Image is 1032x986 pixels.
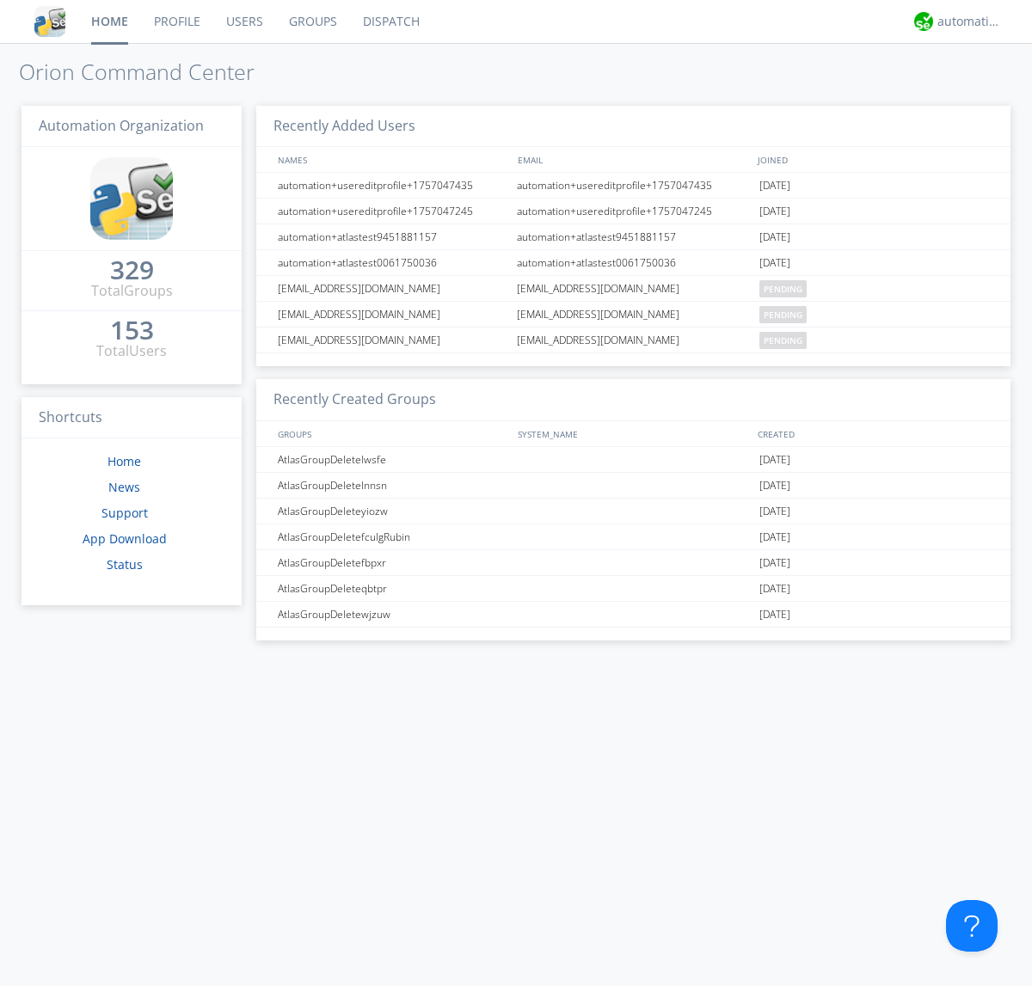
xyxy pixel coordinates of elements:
[946,900,998,952] iframe: Toggle Customer Support
[101,505,148,521] a: Support
[759,173,790,199] span: [DATE]
[107,453,141,469] a: Home
[759,524,790,550] span: [DATE]
[256,173,1010,199] a: automation+usereditprofile+1757047435automation+usereditprofile+1757047435[DATE]
[513,147,753,172] div: EMAIL
[83,530,167,547] a: App Download
[273,473,512,498] div: AtlasGroupDeletelnnsn
[110,261,154,281] a: 329
[110,261,154,279] div: 329
[256,550,1010,576] a: AtlasGroupDeletefbpxr[DATE]
[256,199,1010,224] a: automation+usereditprofile+1757047245automation+usereditprofile+1757047245[DATE]
[273,173,512,198] div: automation+usereditprofile+1757047435
[256,224,1010,250] a: automation+atlastest9451881157automation+atlastest9451881157[DATE]
[513,276,755,301] div: [EMAIL_ADDRESS][DOMAIN_NAME]
[256,106,1010,148] h3: Recently Added Users
[256,250,1010,276] a: automation+atlastest0061750036automation+atlastest0061750036[DATE]
[39,116,204,135] span: Automation Organization
[273,550,512,575] div: AtlasGroupDeletefbpxr
[256,328,1010,353] a: [EMAIL_ADDRESS][DOMAIN_NAME][EMAIL_ADDRESS][DOMAIN_NAME]pending
[256,499,1010,524] a: AtlasGroupDeleteyiozw[DATE]
[110,322,154,341] a: 153
[759,306,807,323] span: pending
[273,199,512,224] div: automation+usereditprofile+1757047245
[273,276,512,301] div: [EMAIL_ADDRESS][DOMAIN_NAME]
[90,157,173,240] img: cddb5a64eb264b2086981ab96f4c1ba7
[273,421,509,446] div: GROUPS
[513,199,755,224] div: automation+usereditprofile+1757047245
[759,447,790,473] span: [DATE]
[759,473,790,499] span: [DATE]
[513,302,755,327] div: [EMAIL_ADDRESS][DOMAIN_NAME]
[759,332,807,349] span: pending
[273,147,509,172] div: NAMES
[256,524,1010,550] a: AtlasGroupDeletefculgRubin[DATE]
[273,328,512,352] div: [EMAIL_ADDRESS][DOMAIN_NAME]
[273,524,512,549] div: AtlasGroupDeletefculgRubin
[753,147,994,172] div: JOINED
[21,397,242,439] h3: Shortcuts
[110,322,154,339] div: 153
[759,602,790,628] span: [DATE]
[273,499,512,524] div: AtlasGroupDeleteyiozw
[759,550,790,576] span: [DATE]
[91,281,173,301] div: Total Groups
[273,602,512,627] div: AtlasGroupDeletewjzuw
[256,302,1010,328] a: [EMAIL_ADDRESS][DOMAIN_NAME][EMAIL_ADDRESS][DOMAIN_NAME]pending
[513,421,753,446] div: SYSTEM_NAME
[256,473,1010,499] a: AtlasGroupDeletelnnsn[DATE]
[273,447,512,472] div: AtlasGroupDeletelwsfe
[256,447,1010,473] a: AtlasGroupDeletelwsfe[DATE]
[513,173,755,198] div: automation+usereditprofile+1757047435
[753,421,994,446] div: CREATED
[273,302,512,327] div: [EMAIL_ADDRESS][DOMAIN_NAME]
[256,602,1010,628] a: AtlasGroupDeletewjzuw[DATE]
[937,13,1002,30] div: automation+atlas
[513,224,755,249] div: automation+atlastest9451881157
[256,276,1010,302] a: [EMAIL_ADDRESS][DOMAIN_NAME][EMAIL_ADDRESS][DOMAIN_NAME]pending
[256,379,1010,421] h3: Recently Created Groups
[914,12,933,31] img: d2d01cd9b4174d08988066c6d424eccd
[273,250,512,275] div: automation+atlastest0061750036
[759,576,790,602] span: [DATE]
[513,250,755,275] div: automation+atlastest0061750036
[108,479,140,495] a: News
[107,556,143,573] a: Status
[96,341,167,361] div: Total Users
[759,280,807,297] span: pending
[759,250,790,276] span: [DATE]
[759,224,790,250] span: [DATE]
[759,499,790,524] span: [DATE]
[759,199,790,224] span: [DATE]
[273,576,512,601] div: AtlasGroupDeleteqbtpr
[34,6,65,37] img: cddb5a64eb264b2086981ab96f4c1ba7
[273,224,512,249] div: automation+atlastest9451881157
[256,576,1010,602] a: AtlasGroupDeleteqbtpr[DATE]
[513,328,755,352] div: [EMAIL_ADDRESS][DOMAIN_NAME]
